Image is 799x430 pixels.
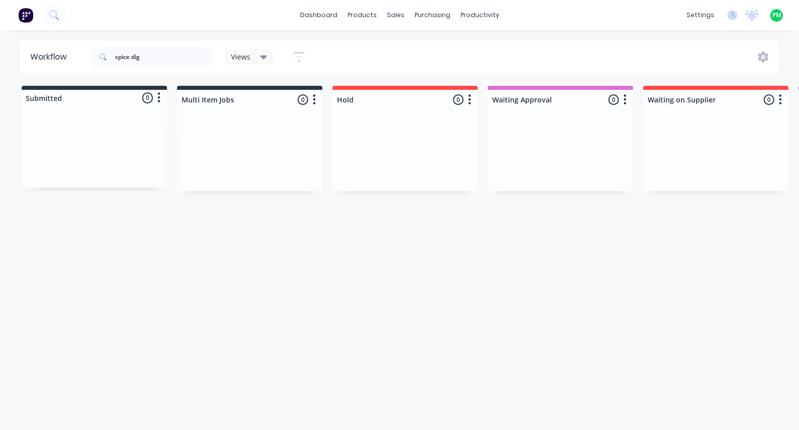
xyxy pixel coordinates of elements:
div: products [343,8,382,23]
a: dashboard [295,8,343,23]
span: PM [772,11,781,20]
img: Factory [18,8,33,23]
div: Workflow [30,51,72,63]
span: Views [231,51,250,62]
div: settings [681,8,719,23]
div: sales [382,8,410,23]
input: Search for orders... [115,47,215,67]
div: productivity [455,8,504,23]
div: purchasing [410,8,455,23]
